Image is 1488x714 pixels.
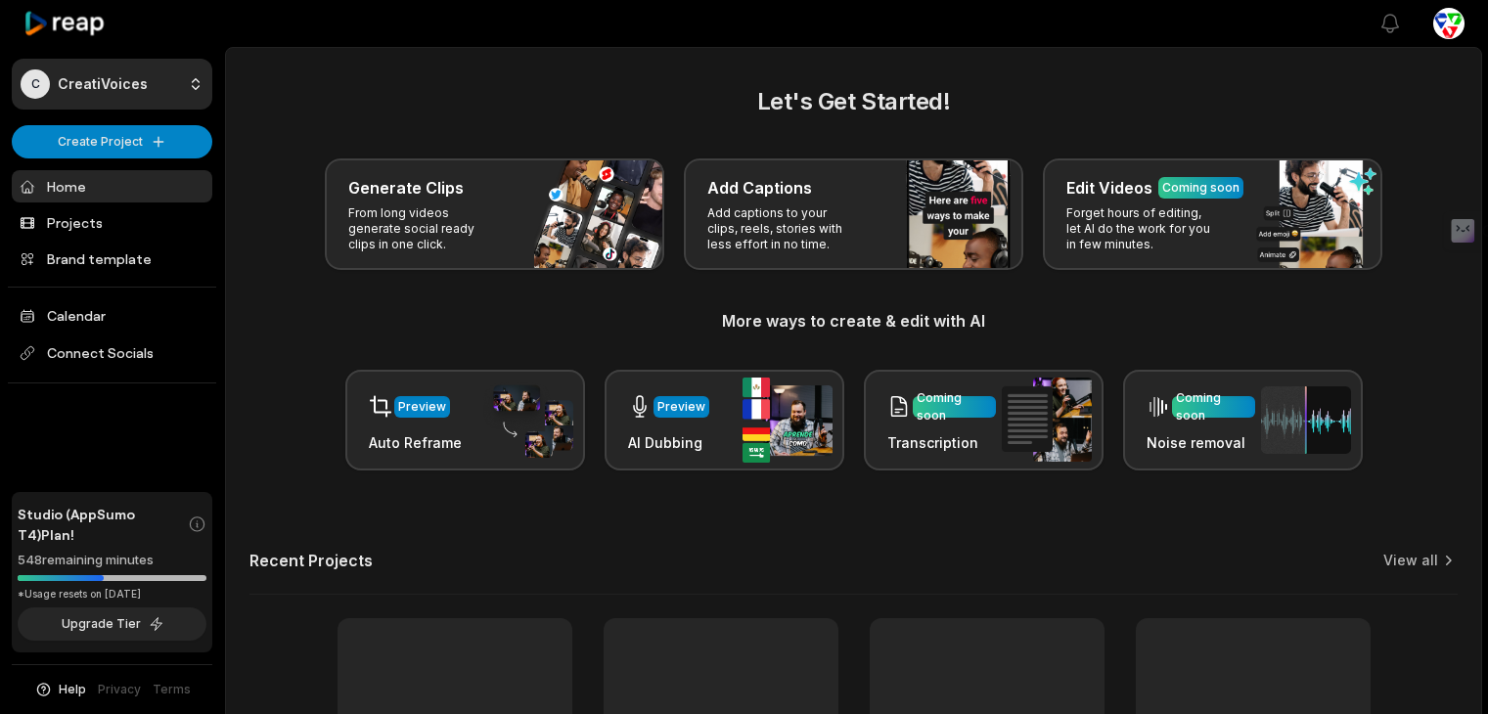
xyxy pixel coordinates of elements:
h3: Transcription [887,432,996,453]
div: Preview [398,398,446,416]
h3: Auto Reframe [369,432,462,453]
h2: Let's Get Started! [249,84,1458,119]
a: Privacy [98,681,141,698]
h3: Edit Videos [1066,176,1152,200]
div: Preview [657,398,705,416]
a: View all [1383,551,1438,570]
img: ai_dubbing.png [743,378,833,463]
p: Add captions to your clips, reels, stories with less effort in no time. [707,205,859,252]
div: Coming soon [917,389,992,424]
h2: Recent Projects [249,551,373,570]
span: Help [59,681,86,698]
a: Brand template [12,243,212,275]
a: Home [12,170,212,202]
a: Terms [153,681,191,698]
img: noise_removal.png [1261,386,1351,454]
h3: Noise removal [1147,432,1255,453]
button: Create Project [12,125,212,158]
span: Connect Socials [12,335,212,371]
p: CreatiVoices [58,75,148,93]
h3: Generate Clips [348,176,464,200]
img: transcription.png [1002,378,1092,462]
div: *Usage resets on [DATE] [18,587,206,602]
div: Coming soon [1162,179,1240,197]
img: auto_reframe.png [483,382,573,459]
h3: AI Dubbing [628,432,709,453]
p: From long videos generate social ready clips in one click. [348,205,500,252]
button: Upgrade Tier [18,607,206,641]
div: 548 remaining minutes [18,551,206,570]
h3: More ways to create & edit with AI [249,309,1458,333]
span: Studio (AppSumo T4) Plan! [18,504,188,545]
a: Projects [12,206,212,239]
a: Calendar [12,299,212,332]
p: Forget hours of editing, let AI do the work for you in few minutes. [1066,205,1218,252]
h3: Add Captions [707,176,812,200]
div: C [21,69,50,99]
div: Coming soon [1176,389,1251,424]
button: Help [34,681,86,698]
